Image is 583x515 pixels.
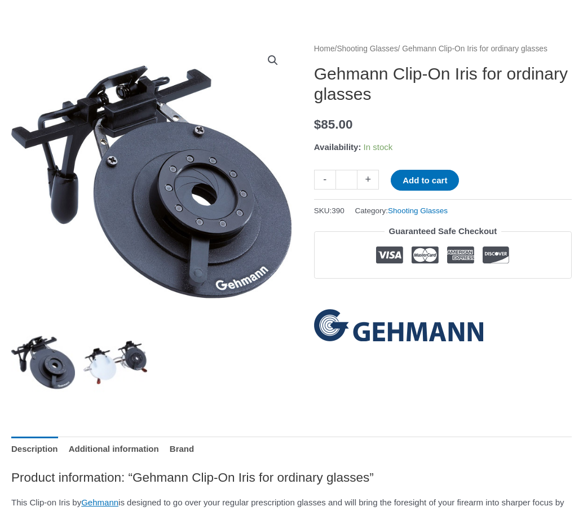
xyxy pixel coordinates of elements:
[81,498,118,507] a: Gehmann
[69,437,159,461] a: Additional information
[314,42,572,56] nav: Breadcrumb
[314,287,572,301] iframe: Customer reviews powered by Trustpilot
[314,204,344,218] span: SKU:
[364,142,393,152] span: In stock
[357,170,379,190] a: +
[335,170,357,190] input: Product quantity
[11,469,572,486] h2: Product information: “Gehmann Clip-On Iris for ordinary glasses”
[314,117,321,131] span: $
[385,223,502,239] legend: Guaranteed Safe Checkout
[314,64,572,104] h1: Gehmann Clip-On Iris for ordinary glasses
[11,331,75,394] img: Gehmann Clip-On Iris
[11,437,58,461] a: Description
[337,45,397,53] a: Shooting Glasses
[314,117,353,131] bdi: 85.00
[388,206,448,215] a: Shooting Glasses
[83,331,147,394] img: Gehmann Clip-On Iris for ordinary glasses - Image 2
[355,204,448,218] span: Category:
[332,206,344,215] span: 390
[263,50,283,71] a: View full-screen image gallery
[314,309,483,341] a: Gehmann
[314,170,335,190] a: -
[170,437,194,461] a: Brand
[391,170,459,191] button: Add to cart
[314,142,361,152] span: Availability:
[314,45,335,53] a: Home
